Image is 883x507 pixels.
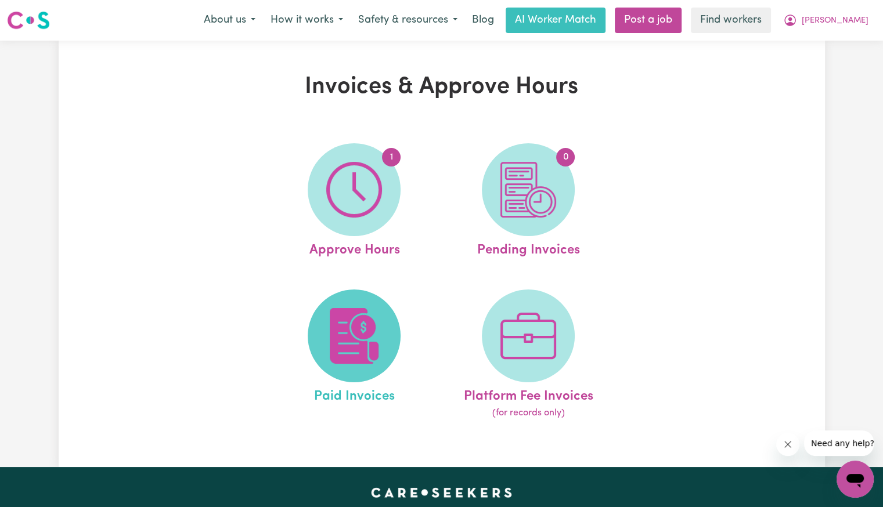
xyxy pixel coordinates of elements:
[776,8,876,32] button: My Account
[7,8,70,17] span: Need any help?
[351,8,465,32] button: Safety & resources
[445,143,612,260] a: Pending Invoices
[314,382,395,407] span: Paid Invoices
[263,8,351,32] button: How it works
[465,8,501,33] a: Blog
[802,15,868,27] span: [PERSON_NAME]
[804,430,874,456] iframe: Message from company
[506,8,606,33] a: AI Worker Match
[271,143,438,260] a: Approve Hours
[492,406,565,420] span: (for records only)
[776,433,799,456] iframe: Close message
[837,461,874,498] iframe: Button to launch messaging window
[615,8,682,33] a: Post a job
[382,148,401,166] span: 1
[7,7,50,34] a: Careseekers logo
[371,488,512,497] a: Careseekers home page
[691,8,771,33] a: Find workers
[196,8,263,32] button: About us
[445,289,612,421] a: Platform Fee Invoices(for records only)
[7,10,50,31] img: Careseekers logo
[271,289,438,421] a: Paid Invoices
[309,236,399,260] span: Approve Hours
[464,382,593,407] span: Platform Fee Invoices
[556,148,575,166] span: 0
[477,236,580,260] span: Pending Invoices
[193,73,690,101] h1: Invoices & Approve Hours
